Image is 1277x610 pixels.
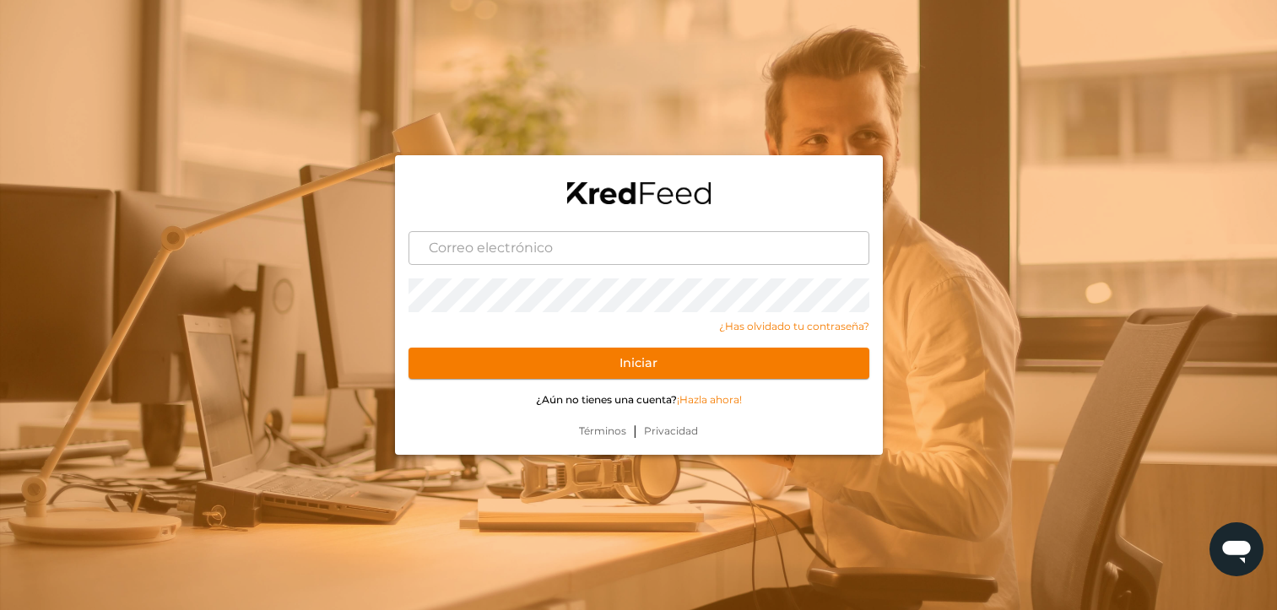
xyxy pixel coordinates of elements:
img: chatIcon [1220,532,1253,566]
a: Términos [572,424,633,439]
a: ¡Hazla ahora! [677,393,742,406]
a: ¿Has olvidado tu contraseña? [409,319,869,334]
div: | [395,421,883,455]
button: Iniciar [409,348,869,380]
img: logo-black.png [567,182,711,204]
a: Privacidad [637,424,705,439]
p: ¿Aún no tienes una cuenta? [409,392,869,408]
